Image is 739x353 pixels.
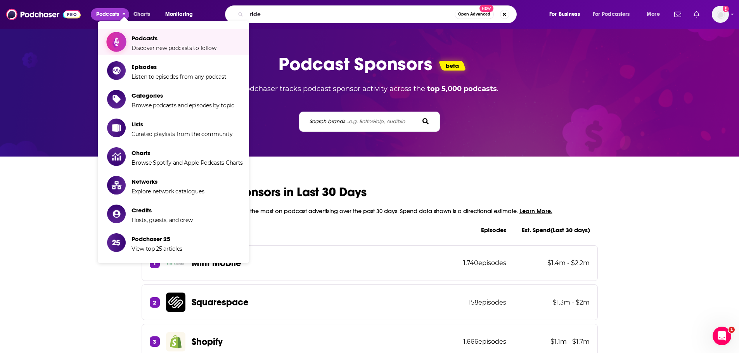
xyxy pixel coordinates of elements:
[712,6,729,23] span: Logged in as mindyn
[132,217,193,224] span: Hosts, guests, and crew
[132,235,182,243] span: Podchaser 25
[140,207,599,215] p: List of brands and advertisers who spent the most on podcast advertising over the past 30 days. S...
[132,131,232,138] span: Curated playlists from the community
[132,92,234,99] span: Categories
[641,8,670,21] button: open menu
[192,336,223,348] p: Shopify
[133,9,150,20] span: Charts
[153,338,156,345] p: 3
[6,7,81,22] img: Podchaser - Follow, Share and Rate Podcasts
[691,8,703,21] a: Show notifications dropdown
[232,5,524,23] div: Search podcasts, credits, & more...
[246,8,455,21] input: Search podcasts, credits, & more...
[522,299,589,306] p: $1.3m - $2m
[647,9,660,20] span: More
[522,259,589,267] p: $1.4m - $2.2m
[142,282,598,320] a: 2Squarespace logoSquarespace158episodes$1.3m - $2m
[132,63,227,71] span: Episodes
[588,8,641,21] button: open menu
[160,8,203,21] button: open menu
[479,5,493,12] span: New
[279,53,433,75] p: Podcast Sponsors
[593,9,630,20] span: For Podcasters
[549,9,580,20] span: For Business
[142,243,598,281] a: 1Mint Mobile logoMint Mobile1,740episodes$1.4m - $2.2m
[228,84,511,93] p: Podchaser tracks podcast sponsor activity across the .
[132,34,216,42] span: Podcasts
[165,9,193,20] span: Monitoring
[478,299,506,306] span: episodes
[132,178,204,185] span: Networks
[96,9,119,20] span: Podcasts
[166,332,185,351] img: Shopify logo
[713,327,731,345] iframe: Intercom live chat
[463,338,506,345] p: 1,666
[132,207,193,214] span: Credits
[427,84,497,93] b: top 5,000 podcasts
[132,149,243,157] span: Charts
[446,62,459,69] p: beta
[729,327,735,333] span: 1
[128,8,155,21] a: Charts
[132,188,204,195] span: Explore network catalogues
[140,184,599,200] h2: Top 30 Podcast Sponsors in Last 30 Days
[522,338,589,345] p: $1.1m - $1.7m
[712,6,729,23] button: Show profile menu
[132,45,216,52] span: Discover new podcasts to follow
[550,226,590,234] span: (Last 30 days)
[91,8,129,21] button: close menu
[349,118,405,125] span: e.g. BetterHelp, Audible
[519,207,552,215] span: Learn More.
[478,259,506,267] span: episodes
[522,226,590,234] p: Est. Spend
[458,12,490,16] span: Open Advanced
[478,338,506,345] span: episodes
[463,259,506,267] p: 1,740
[671,8,684,21] a: Show notifications dropdown
[192,296,249,308] p: Squarespace
[166,293,185,312] img: Squarespace logo
[712,6,729,23] img: User Profile
[481,226,506,234] p: Episodes
[723,6,729,12] svg: Add a profile image
[132,102,234,109] span: Browse podcasts and episodes by topic
[132,159,243,166] span: Browse Spotify and Apple Podcasts Charts
[469,299,506,306] p: 158
[142,226,466,234] p: Updated: [DATE]
[310,118,405,125] label: Search brands...
[132,245,182,252] span: View top 25 articles
[544,8,590,21] button: open menu
[153,299,156,306] p: 2
[132,121,232,128] span: Lists
[132,73,227,80] span: Listen to episodes from any podcast
[455,10,494,19] button: Open AdvancedNew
